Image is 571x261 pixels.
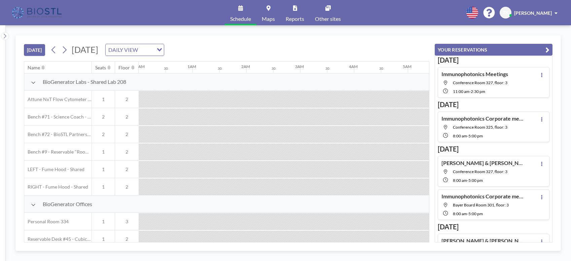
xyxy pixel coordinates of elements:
div: 4AM [349,64,358,69]
span: 1 [92,166,115,172]
span: Reports [286,16,304,22]
span: 5:00 PM [468,178,483,183]
span: Bench #9 - Reservable "RoomZilla" Bench [24,149,92,155]
span: 11:00 AM [453,89,469,94]
span: [PERSON_NAME] [514,10,552,16]
span: - [467,211,468,216]
h3: [DATE] [438,223,549,231]
span: 2 [115,236,139,242]
span: 2 [115,96,139,102]
span: - [467,133,468,138]
span: 2 [115,131,139,137]
div: Search for option [106,44,164,56]
span: 5:00 PM [468,133,483,138]
span: 8:00 AM [453,133,467,138]
h3: [DATE] [438,56,549,64]
span: BioGenerator Labs - Shared Lab 208 [43,78,126,85]
span: 1 [92,236,115,242]
span: 2 [92,114,115,120]
h4: Immunophotonics Corporate meeting [441,193,526,200]
button: YOUR RESERVATIONS [435,44,552,56]
input: Search for option [140,45,153,54]
span: 1 [92,96,115,102]
div: 1AM [187,64,196,69]
button: [DATE] [24,44,45,56]
span: [DATE] [72,44,98,55]
span: Conference Room 325, floor: 3 [453,125,507,130]
div: 3AM [295,64,304,69]
span: 1 [92,149,115,155]
span: 8:00 AM [453,178,467,183]
span: Maps [262,16,275,22]
span: Personal Room 334 [24,219,69,225]
span: 2 [115,184,139,190]
span: 8:00 AM [453,211,467,216]
div: 5AM [403,64,412,69]
h4: Immunophotonics Meetings [441,71,508,77]
span: 1 [92,219,115,225]
span: Reservable Desk #45 - Cubicle Area (Office 206) [24,236,92,242]
div: Seats [95,65,106,71]
img: organization-logo [11,6,64,20]
span: - [469,89,471,94]
span: Schedule [230,16,251,22]
div: 2AM [241,64,250,69]
div: 30 [325,66,329,71]
span: 2 [115,166,139,172]
span: TK [503,10,509,16]
span: BioGenerator Offices [43,201,92,207]
span: Conference Room 327, floor: 3 [453,169,507,174]
span: DAILY VIEW [107,45,139,54]
span: Attune NxT Flow Cytometer - Bench #25 [24,96,92,102]
span: Bench #72 - BioSTL Partnerships & Apprenticeships Bench [24,131,92,137]
div: 30 [272,66,276,71]
div: 12AM [134,64,145,69]
h4: [PERSON_NAME] & [PERSON_NAME] - Immunophotonics [441,237,526,244]
span: 1 [92,184,115,190]
h3: [DATE] [438,100,549,109]
div: 30 [218,66,222,71]
span: LEFT - Fume Hood - Shared [24,166,84,172]
span: Conference Room 327, floor: 3 [453,80,507,85]
h4: [PERSON_NAME] & [PERSON_NAME] - Immunophotonics [441,160,526,166]
h4: Immunophotonics Corporate meetings [441,115,526,122]
span: - [467,178,468,183]
span: 5:00 PM [468,211,483,216]
span: Bench #71 - Science Coach - BioSTL Bench [24,114,92,120]
span: Other sites [315,16,341,22]
div: Floor [118,65,130,71]
h3: [DATE] [438,145,549,153]
div: 30 [379,66,383,71]
span: 2 [115,149,139,155]
span: 2 [115,114,139,120]
span: Bayer Board Room 301, floor: 3 [453,202,509,207]
div: Name [28,65,40,71]
span: 3 [115,219,139,225]
div: 30 [164,66,168,71]
span: RIGHT - Fume Hood - Shared [24,184,88,190]
span: 2:30 PM [471,89,485,94]
span: 2 [92,131,115,137]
